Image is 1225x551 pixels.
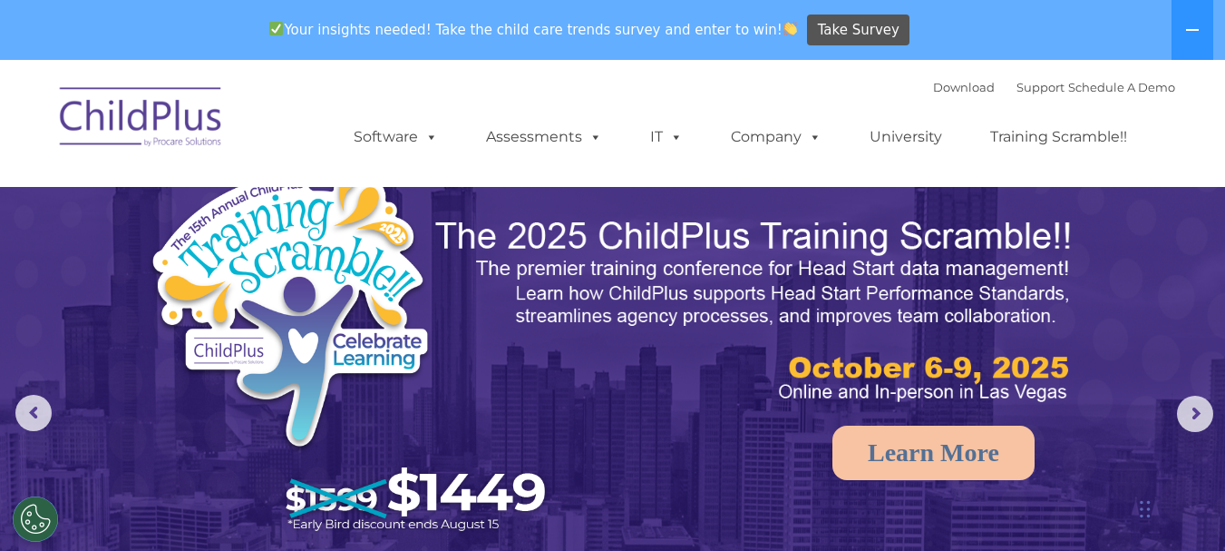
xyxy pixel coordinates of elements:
[13,497,58,542] button: Cookies Settings
[252,194,329,208] span: Phone number
[807,15,909,46] a: Take Survey
[928,355,1225,551] iframe: Chat Widget
[972,119,1145,155] a: Training Scramble!!
[713,119,840,155] a: Company
[1016,80,1065,94] a: Support
[51,74,232,165] img: ChildPlus by Procare Solutions
[252,120,307,133] span: Last name
[933,80,1175,94] font: |
[783,22,797,35] img: 👏
[832,426,1035,480] a: Learn More
[632,119,701,155] a: IT
[269,22,283,35] img: ✅
[851,119,960,155] a: University
[818,15,899,46] span: Take Survey
[468,119,620,155] a: Assessments
[262,12,805,47] span: Your insights needed! Take the child care trends survey and enter to win!
[933,80,995,94] a: Download
[1068,80,1175,94] a: Schedule A Demo
[335,119,456,155] a: Software
[1140,482,1151,536] div: Drag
